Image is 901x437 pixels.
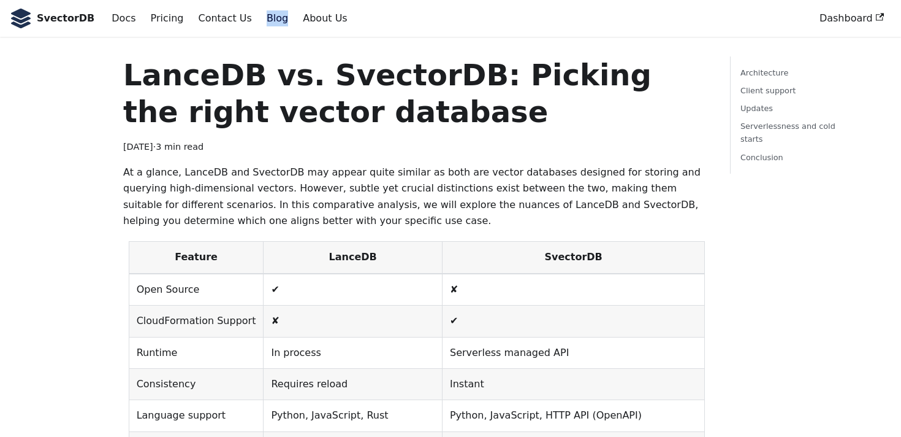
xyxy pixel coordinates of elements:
a: Architecture [740,66,840,79]
td: Requires reload [264,368,443,400]
a: Updates [740,102,840,115]
td: Language support [129,400,264,431]
td: In process [264,337,443,368]
td: Serverless managed API [442,337,704,368]
a: Docs [104,8,143,29]
img: SvectorDB Logo [10,9,32,28]
td: ✔ [442,306,704,337]
td: ✘ [442,274,704,306]
td: ✔ [264,274,443,306]
td: Consistency [129,368,264,400]
b: SvectorDB [37,10,94,26]
td: CloudFormation Support [129,306,264,337]
td: Instant [442,368,704,400]
th: LanceDB [264,242,443,274]
th: SvectorDB [442,242,704,274]
td: Open Source [129,274,264,306]
a: Dashboard [812,8,891,29]
a: Client support [740,84,840,97]
td: ✘ [264,306,443,337]
a: Conclusion [740,151,840,164]
a: About Us [295,8,354,29]
h1: LanceDB vs. SvectorDB: Picking the right vector database [123,56,710,130]
div: · 3 min read [123,140,710,155]
time: [DATE] [123,142,153,152]
a: Pricing [143,8,191,29]
a: Contact Us [191,8,259,29]
td: Python, JavaScript, HTTP API (OpenAPI) [442,400,704,431]
a: Blog [259,8,295,29]
a: Serverlessness and cold starts [740,120,840,145]
p: At a glance, LanceDB and SvectorDB may appear quite similar as both are vector databases designed... [123,164,710,230]
a: SvectorDB LogoSvectorDB [10,9,94,28]
td: Python, JavaScript, Rust [264,400,443,431]
td: Runtime [129,337,264,368]
th: Feature [129,242,264,274]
